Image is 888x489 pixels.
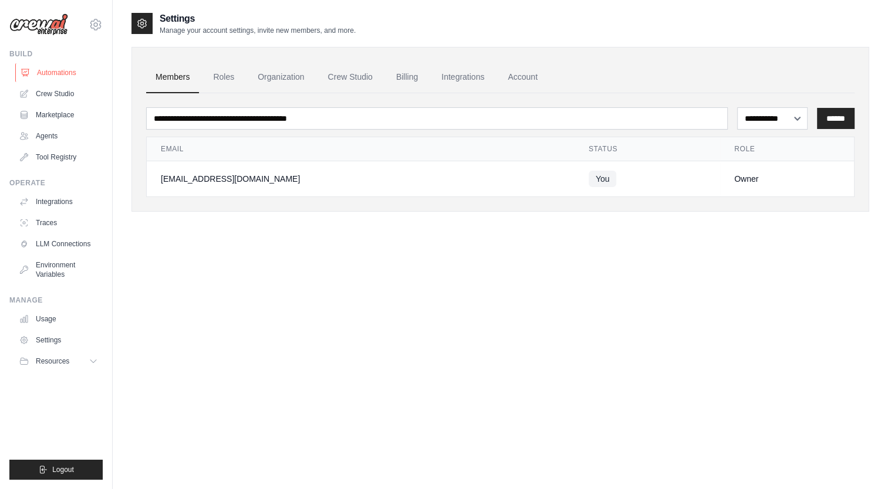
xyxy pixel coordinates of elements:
div: Operate [9,178,103,188]
button: Logout [9,460,103,480]
div: Build [9,49,103,59]
img: Logo [9,13,68,36]
a: Roles [204,62,244,93]
th: Status [575,137,720,161]
div: [EMAIL_ADDRESS][DOMAIN_NAME] [161,173,561,185]
a: Organization [248,62,313,93]
span: Logout [52,465,74,474]
a: Integrations [14,192,103,211]
a: Environment Variables [14,256,103,284]
a: Traces [14,213,103,232]
a: Tool Registry [14,148,103,167]
h2: Settings [160,12,356,26]
button: Resources [14,352,103,371]
span: Resources [36,356,69,366]
a: Agents [14,127,103,145]
a: LLM Connections [14,235,103,253]
a: Crew Studio [14,84,103,103]
a: Usage [14,310,103,328]
a: Account [498,62,547,93]
a: Members [146,62,199,93]
a: Billing [387,62,427,93]
a: Settings [14,331,103,349]
div: Manage [9,296,103,305]
th: Email [147,137,575,161]
p: Manage your account settings, invite new members, and more. [160,26,356,35]
a: Crew Studio [319,62,382,93]
a: Integrations [432,62,494,93]
div: Owner [734,173,840,185]
a: Automations [15,63,104,82]
th: Role [720,137,854,161]
span: You [589,171,617,187]
a: Marketplace [14,106,103,124]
